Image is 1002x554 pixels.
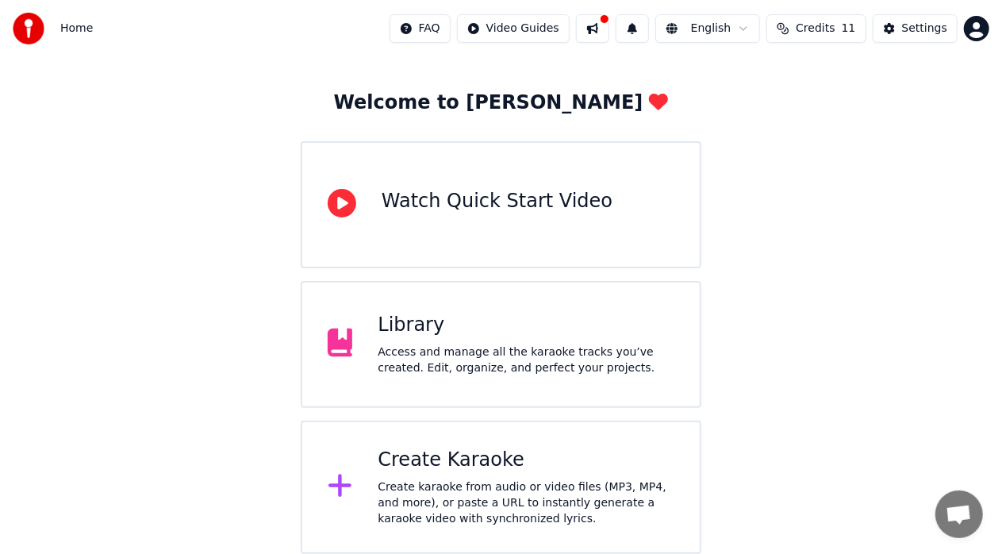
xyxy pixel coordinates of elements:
[935,491,983,538] a: Open chat
[766,14,866,43] button: Credits11
[60,21,93,37] nav: breadcrumb
[334,90,669,116] div: Welcome to [PERSON_NAME]
[378,344,674,376] div: Access and manage all the karaoke tracks you’ve created. Edit, organize, and perfect your projects.
[457,14,570,43] button: Video Guides
[842,21,856,37] span: 11
[873,14,958,43] button: Settings
[382,189,612,214] div: Watch Quick Start Video
[378,448,674,473] div: Create Karaoke
[13,13,44,44] img: youka
[902,21,947,37] div: Settings
[378,479,674,527] div: Create karaoke from audio or video files (MP3, MP4, and more), or paste a URL to instantly genera...
[378,313,674,338] div: Library
[390,14,451,43] button: FAQ
[796,21,835,37] span: Credits
[60,21,93,37] span: Home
